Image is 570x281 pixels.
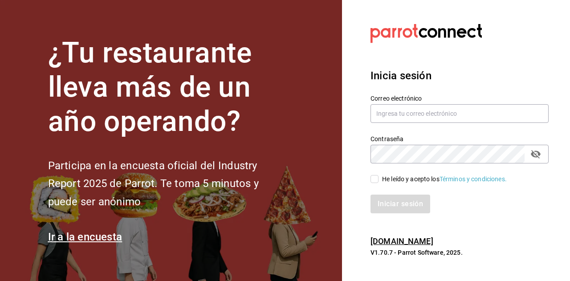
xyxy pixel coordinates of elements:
a: [DOMAIN_NAME] [370,236,433,246]
h3: Inicia sesión [370,68,549,84]
div: He leído y acepto los [382,175,507,184]
a: Términos y condiciones. [440,175,507,183]
label: Correo electrónico [370,95,549,102]
h2: Participa en la encuesta oficial del Industry Report 2025 de Parrot. Te toma 5 minutos y puede se... [48,157,289,211]
p: V1.70.7 - Parrot Software, 2025. [370,248,549,257]
button: passwordField [528,147,543,162]
input: Ingresa tu correo electrónico [370,104,549,123]
a: Ir a la encuesta [48,231,122,243]
h1: ¿Tu restaurante lleva más de un año operando? [48,36,289,138]
label: Contraseña [370,136,549,142]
